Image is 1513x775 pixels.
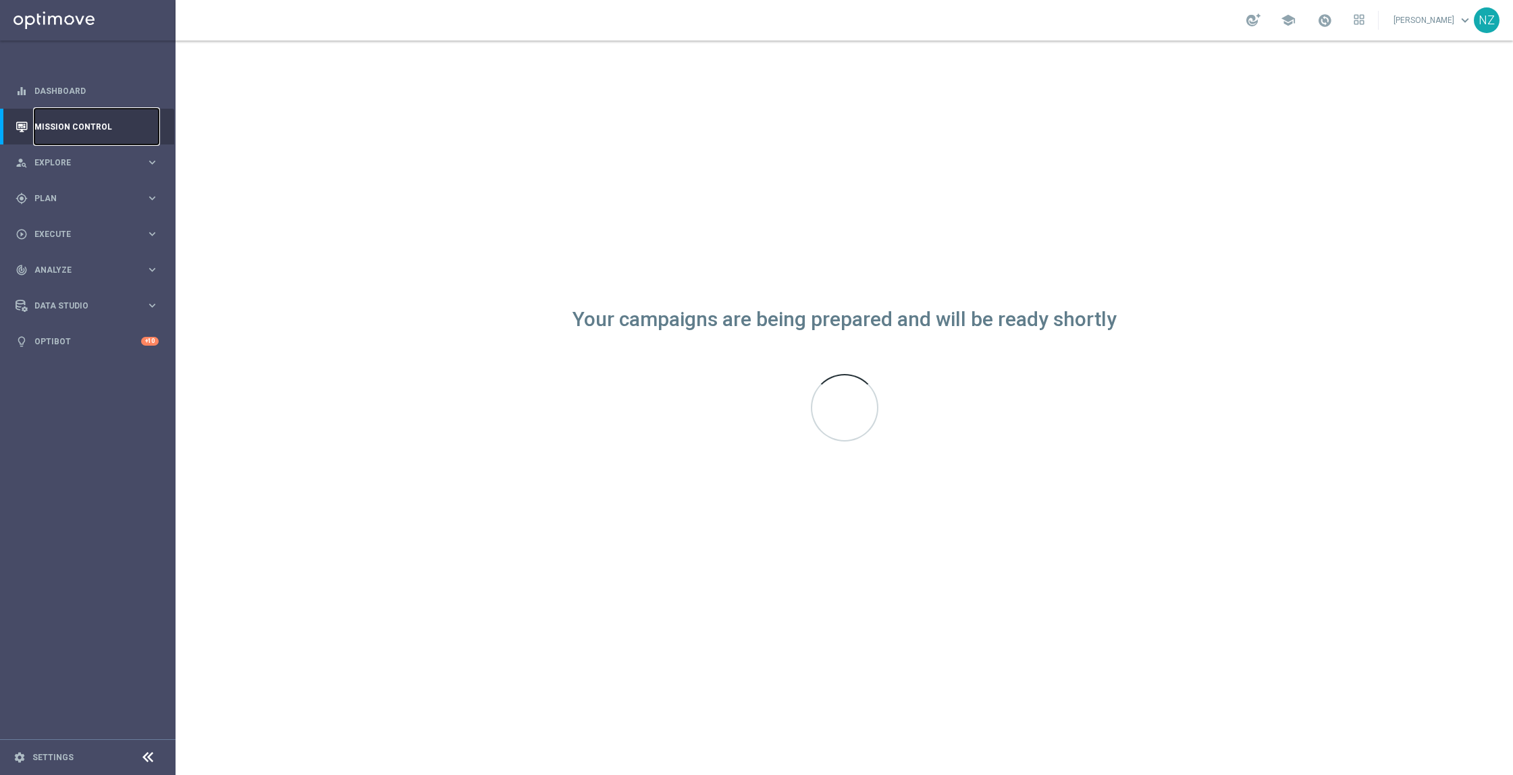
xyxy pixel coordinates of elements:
[146,228,159,240] i: keyboard_arrow_right
[1474,7,1499,33] div: NZ
[16,228,28,240] i: play_circle_outline
[16,192,28,205] i: gps_fixed
[34,109,159,144] a: Mission Control
[141,337,159,346] div: +10
[16,264,28,276] i: track_changes
[16,300,146,312] div: Data Studio
[15,86,159,97] button: equalizer Dashboard
[16,73,159,109] div: Dashboard
[1392,10,1474,30] a: [PERSON_NAME]keyboard_arrow_down
[34,159,146,167] span: Explore
[146,192,159,205] i: keyboard_arrow_right
[14,751,26,764] i: settings
[15,229,159,240] button: play_circle_outline Execute keyboard_arrow_right
[16,109,159,144] div: Mission Control
[1281,13,1296,28] span: school
[146,263,159,276] i: keyboard_arrow_right
[16,85,28,97] i: equalizer
[34,323,141,359] a: Optibot
[15,300,159,311] button: Data Studio keyboard_arrow_right
[15,193,159,204] button: gps_fixed Plan keyboard_arrow_right
[16,192,146,205] div: Plan
[146,299,159,312] i: keyboard_arrow_right
[32,753,74,761] a: Settings
[34,230,146,238] span: Execute
[16,157,146,169] div: Explore
[15,122,159,132] button: Mission Control
[16,228,146,240] div: Execute
[34,194,146,203] span: Plan
[15,157,159,168] button: person_search Explore keyboard_arrow_right
[573,314,1117,325] div: Your campaigns are being prepared and will be ready shortly
[15,265,159,275] button: track_changes Analyze keyboard_arrow_right
[1458,13,1472,28] span: keyboard_arrow_down
[15,336,159,347] button: lightbulb Optibot +10
[34,266,146,274] span: Analyze
[146,156,159,169] i: keyboard_arrow_right
[16,264,146,276] div: Analyze
[34,73,159,109] a: Dashboard
[16,323,159,359] div: Optibot
[34,302,146,310] span: Data Studio
[16,336,28,348] i: lightbulb
[16,157,28,169] i: person_search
